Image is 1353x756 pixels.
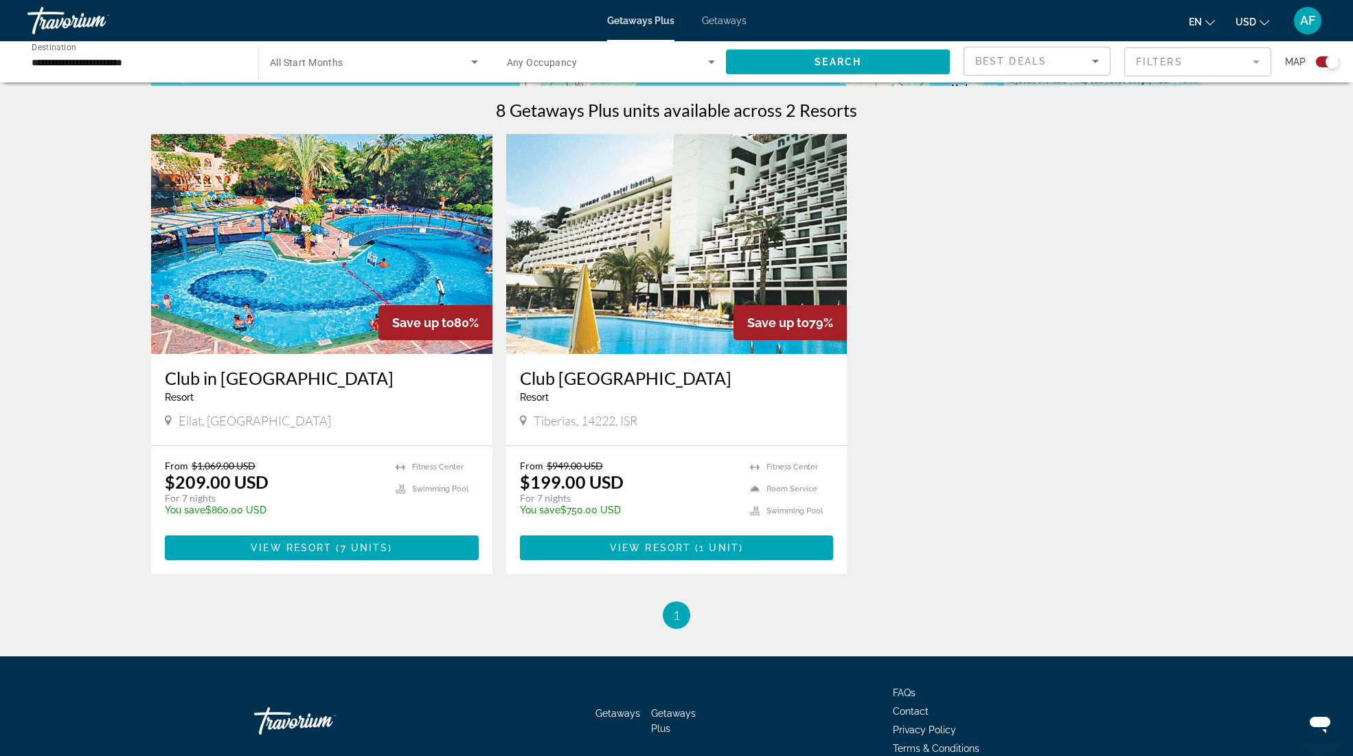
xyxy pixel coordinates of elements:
span: Swimming Pool [766,507,823,515]
p: $199.00 USD [520,471,624,492]
span: View Resort [251,542,332,553]
img: 3488E01X.jpg [151,134,492,354]
a: FAQs [893,687,916,698]
a: Club [GEOGRAPHIC_DATA] [520,368,834,388]
span: Resort [165,392,194,403]
span: Tiberias, 14222, ISR [534,413,637,428]
button: View Resort(7 units) [165,535,479,560]
span: Any Occupancy [507,57,578,68]
span: Room Service [766,485,817,493]
p: $860.00 USD [165,504,382,515]
p: For 7 nights [165,492,382,504]
div: 79% [734,305,847,340]
span: 7 units [341,542,389,553]
span: Save up to [392,315,454,330]
span: ( ) [332,542,392,553]
span: View Resort [610,542,691,553]
span: Swimming Pool [412,485,468,493]
span: AF [1300,14,1315,27]
span: Save up to [747,315,809,330]
a: Getaways [595,708,640,719]
a: Getaways Plus [651,708,696,734]
div: 80% [378,305,492,340]
button: Search [726,49,950,74]
span: Eilat, [GEOGRAPHIC_DATA] [179,413,331,428]
button: View Resort(1 unit) [520,535,834,560]
span: You save [520,504,560,515]
span: Best Deals [975,56,1047,67]
span: You save [165,504,205,515]
span: From [520,460,543,471]
span: Search [815,56,861,67]
a: Getaways [702,15,747,26]
a: Getaways Plus [607,15,674,26]
span: ( ) [691,542,743,553]
p: $750.00 USD [520,504,737,515]
span: Resort [520,392,549,403]
span: Map [1285,52,1306,71]
span: 1 unit [699,542,739,553]
p: For 7 nights [520,492,737,504]
button: Change currency [1236,12,1269,32]
a: Club in [GEOGRAPHIC_DATA] [165,368,479,388]
span: Destination [32,42,76,52]
button: User Menu [1290,6,1326,35]
span: All Start Months [270,57,343,68]
mat-select: Sort by [975,53,1099,69]
p: $209.00 USD [165,471,269,492]
button: Filter [1124,47,1271,77]
nav: Pagination [151,601,1202,629]
a: Travorium [254,700,391,742]
span: Fitness Center [766,463,818,471]
span: en [1189,16,1202,27]
button: Change language [1189,12,1215,32]
h1: 8 Getaways Plus units available across 2 Resorts [496,100,857,120]
span: Fitness Center [412,463,464,471]
a: Privacy Policy [893,724,956,735]
a: Travorium [27,3,165,38]
img: ii_lch1.jpg [506,134,848,354]
span: USD [1236,16,1256,27]
a: Contact [893,706,929,717]
iframe: Button to launch messaging window [1298,701,1342,745]
span: $1,069.00 USD [192,460,255,471]
span: From [165,460,188,471]
span: 1 [673,608,680,623]
a: Terms & Conditions [893,743,979,754]
span: $949.00 USD [547,460,603,471]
